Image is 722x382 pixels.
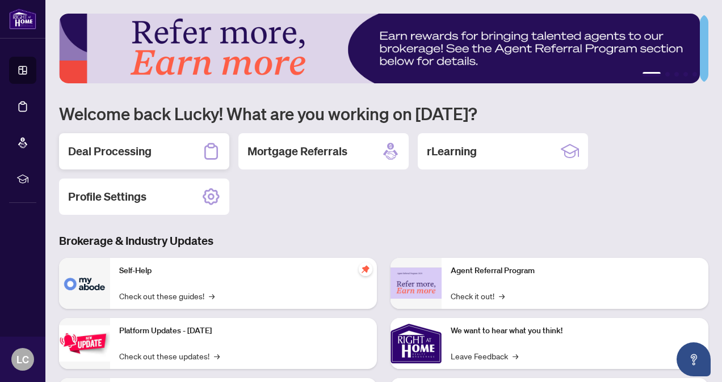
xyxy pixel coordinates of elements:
span: LC [16,351,29,367]
p: Agent Referral Program [451,265,699,277]
h2: Mortgage Referrals [247,143,347,159]
h1: Welcome back Lucky! What are you working on [DATE]? [59,103,708,124]
a: Leave Feedback→ [451,350,518,362]
span: → [513,350,518,362]
h2: Profile Settings [68,189,146,205]
p: We want to hear what you think! [451,325,699,337]
button: 3 [674,72,679,77]
button: 2 [665,72,670,77]
span: pushpin [359,262,372,276]
img: Platform Updates - July 21, 2025 [59,325,110,361]
a: Check out these guides!→ [119,290,215,302]
button: Open asap [677,342,711,376]
span: → [209,290,215,302]
img: logo [9,9,36,29]
a: Check out these updates!→ [119,350,220,362]
button: 4 [683,72,688,77]
button: 1 [643,72,661,77]
span: → [214,350,220,362]
a: Check it out!→ [451,290,505,302]
h2: rLearning [427,143,477,159]
img: Self-Help [59,258,110,309]
img: We want to hear what you think! [391,318,442,369]
h3: Brokerage & Industry Updates [59,233,708,249]
h2: Deal Processing [68,143,152,159]
button: 5 [692,72,697,77]
p: Self-Help [119,265,368,277]
p: Platform Updates - [DATE] [119,325,368,337]
span: → [499,290,505,302]
img: Slide 0 [59,14,700,83]
img: Agent Referral Program [391,268,442,299]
